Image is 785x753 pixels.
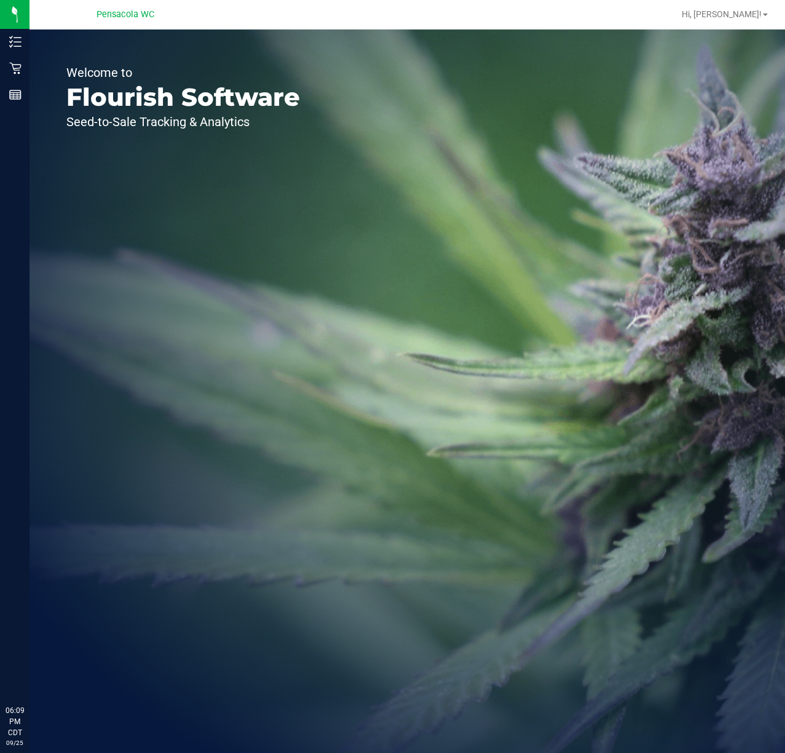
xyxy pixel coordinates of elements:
[682,9,762,19] span: Hi, [PERSON_NAME]!
[9,89,22,101] inline-svg: Reports
[6,705,24,738] p: 06:09 PM CDT
[9,62,22,74] inline-svg: Retail
[66,85,300,110] p: Flourish Software
[66,116,300,128] p: Seed-to-Sale Tracking & Analytics
[66,66,300,79] p: Welcome to
[97,9,154,20] span: Pensacola WC
[6,738,24,747] p: 09/25
[9,36,22,48] inline-svg: Inventory
[12,655,49,691] iframe: Resource center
